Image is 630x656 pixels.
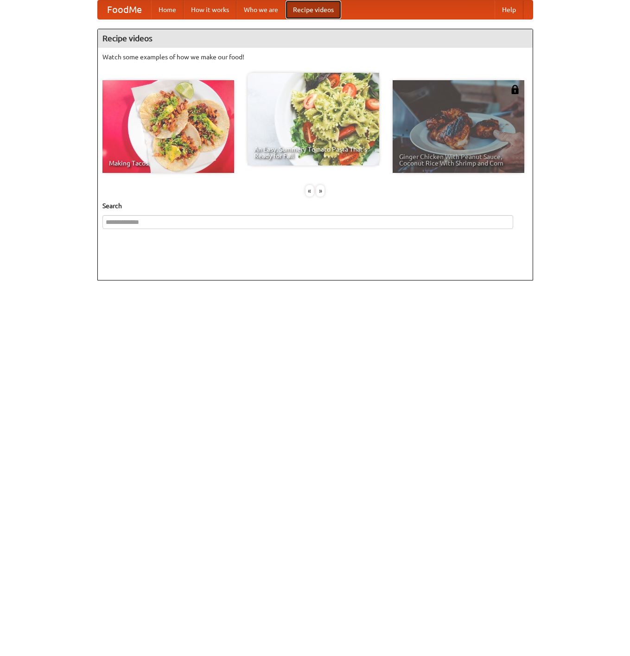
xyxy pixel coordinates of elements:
a: Home [151,0,184,19]
a: How it works [184,0,236,19]
a: Recipe videos [286,0,341,19]
div: » [316,185,325,197]
span: Making Tacos [109,160,228,166]
a: Who we are [236,0,286,19]
h5: Search [102,201,528,210]
span: An Easy, Summery Tomato Pasta That's Ready for Fall [254,146,373,159]
h4: Recipe videos [98,29,533,48]
img: 483408.png [510,85,520,94]
p: Watch some examples of how we make our food! [102,52,528,62]
a: Help [495,0,523,19]
a: Making Tacos [102,80,234,173]
div: « [305,185,314,197]
a: An Easy, Summery Tomato Pasta That's Ready for Fall [248,73,379,166]
a: FoodMe [98,0,151,19]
